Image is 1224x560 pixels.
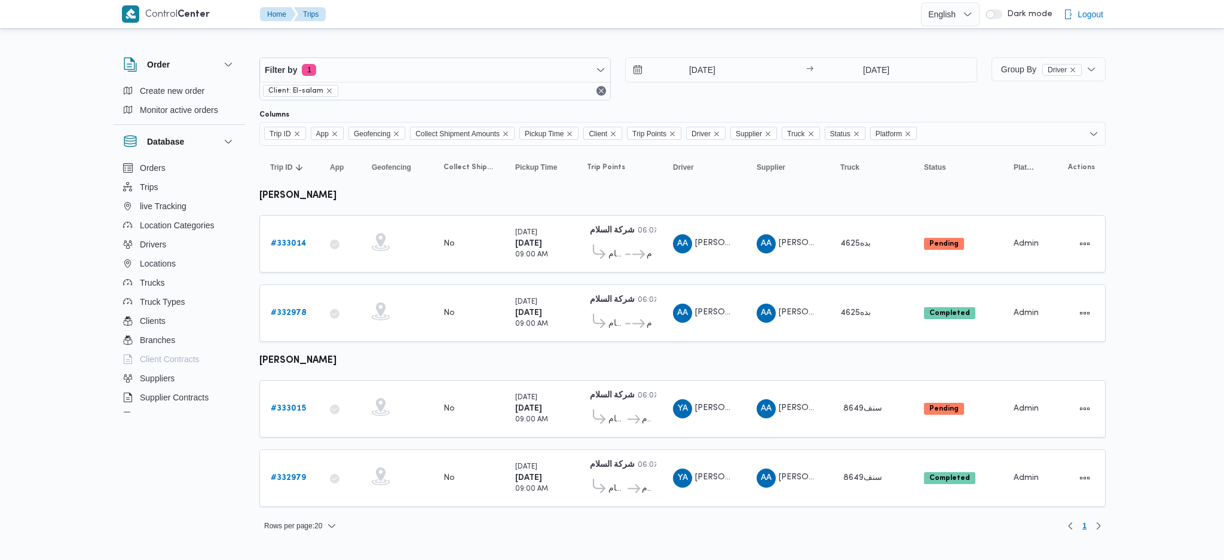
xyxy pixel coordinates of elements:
div: No [443,308,455,319]
span: Pickup Time [525,127,564,140]
span: قسم الحمام [608,412,626,427]
span: مركز الحمام [608,247,623,262]
span: Trip Points [632,127,666,140]
button: Rows per page:20 [259,519,341,533]
button: Clients [118,311,240,331]
span: Rows per page : 20 [264,519,322,533]
label: Columns [259,110,289,120]
span: Trip Points [587,163,625,172]
span: AA [761,469,772,488]
button: Actions [1075,234,1094,253]
small: 09:00 AM [515,417,548,423]
b: Center [178,10,210,19]
span: Supplier [730,127,777,140]
span: AA [677,304,688,323]
button: Previous page [1063,519,1078,533]
span: AA [761,399,772,418]
div: Ahmad Abo Alsaaod Abadalhakiam Abadalohab [673,304,692,323]
button: Branches [118,331,240,350]
div: → [806,66,813,74]
div: No [443,403,455,414]
span: Status [825,127,865,140]
span: Collect Shipment Amounts [443,163,494,172]
span: Pending [924,403,964,415]
img: X8yXhbKr1z7QwAAAABJRU5ErkJggg== [122,5,139,23]
button: Remove Truck from selection in this group [807,130,815,137]
span: Geofencing [354,127,390,140]
button: Filter by1 active filters [260,58,610,82]
button: Supplier [752,158,824,177]
span: Group By Driver [1001,65,1082,74]
span: Supplier [757,163,785,172]
button: Suppliers [118,369,240,388]
b: # 333015 [271,405,306,412]
span: Admin [1014,405,1039,412]
span: Trip ID [270,127,291,140]
span: 1 active filters [302,64,316,76]
button: Remove Collect Shipment Amounts from selection in this group [502,130,509,137]
div: Ahmad Abo Alsaaoduabadalhakiam Abadalohab [757,469,776,488]
span: Create new order [140,84,204,98]
small: 09:00 AM [515,252,548,258]
button: Actions [1075,469,1094,488]
span: Orders [140,161,166,175]
span: Trips [140,180,158,194]
span: Platform [870,127,917,140]
button: Actions [1075,399,1094,418]
span: Supplier [736,127,762,140]
button: Trips [118,178,240,197]
span: App [311,127,344,140]
span: Driver [1048,65,1067,75]
span: Drivers [140,237,166,252]
button: Devices [118,407,240,426]
span: Location Categories [140,218,215,232]
b: Completed [929,475,970,482]
span: 8649سنف [843,474,882,482]
span: Trip ID [264,127,306,140]
span: AA [677,234,688,253]
button: Logout [1058,2,1108,26]
button: Drivers [118,235,240,254]
button: Supplier Contracts [118,388,240,407]
span: Suppliers [140,371,175,385]
span: Branches [140,333,175,347]
button: Truck Types [118,292,240,311]
b: Completed [929,310,970,317]
span: [PERSON_NAME] [695,404,763,412]
span: Platform [1014,163,1035,172]
span: Geofencing [372,163,411,172]
b: [DATE] [515,240,542,247]
button: Monitor active orders [118,100,240,120]
small: [DATE] [515,464,537,470]
svg: Sorted in descending order [295,163,304,172]
div: No [443,238,455,249]
small: [DATE] [515,299,537,305]
h3: Order [147,57,170,72]
div: Ahmad Abo Alsaaoduabadalhakiam Abadalohab [757,399,776,418]
a: #332978 [271,306,307,320]
span: [PERSON_NAME] [695,308,763,316]
span: Filter by [265,63,297,77]
button: Pickup Time [510,158,570,177]
b: [DATE] [515,405,542,412]
b: [PERSON_NAME] [259,356,336,365]
input: Press the down key to open a popover containing a calendar. [817,58,936,82]
button: Remove Pickup Time from selection in this group [566,130,573,137]
button: Status [919,158,997,177]
button: Remove Platform from selection in this group [904,130,911,137]
b: Pending [929,405,959,412]
button: Home [260,7,296,22]
span: Client: El-salam [263,85,338,97]
button: Order [123,57,235,72]
button: Trips [293,7,326,22]
b: [PERSON_NAME] [259,191,336,200]
button: remove selected entity [1069,66,1076,74]
span: Status [924,163,946,172]
span: [PERSON_NAME] [695,239,763,247]
span: Admin [1014,309,1039,317]
span: Logout [1078,7,1103,22]
span: Trip ID; Sorted in descending order [270,163,292,172]
span: 8649سنف [843,405,882,412]
button: Trip IDSorted in descending order [265,158,313,177]
span: Actions [1068,163,1095,172]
